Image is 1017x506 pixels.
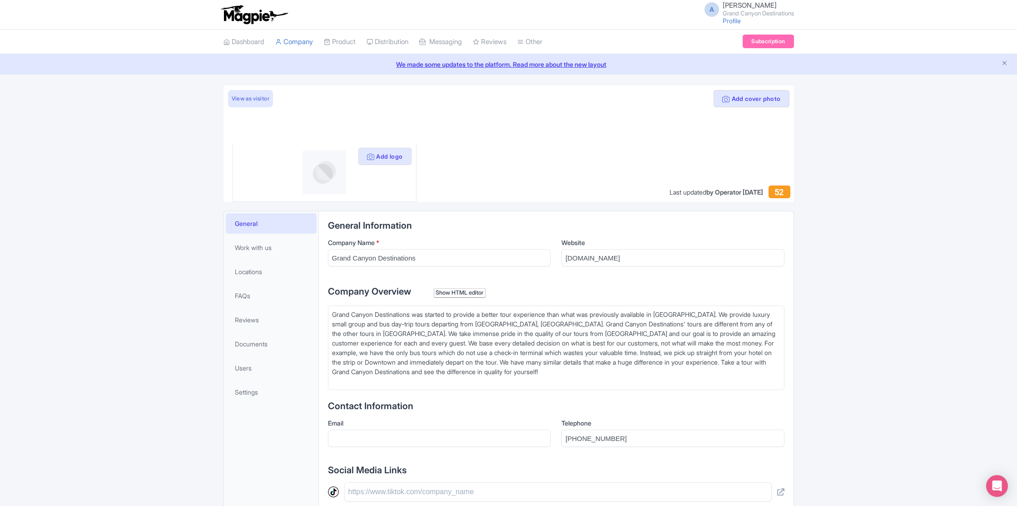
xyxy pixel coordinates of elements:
button: Close announcement [1001,59,1008,69]
a: Dashboard [223,30,264,55]
span: Email [328,419,343,427]
a: Company [275,30,313,55]
span: Telephone [561,419,591,427]
span: A [704,2,719,17]
a: Work with us [226,237,317,258]
a: Locations [226,261,317,282]
button: Add cover photo [714,90,789,107]
a: Other [517,30,542,55]
span: Documents [235,339,268,349]
span: Company Overview [328,286,411,297]
a: Reviews [226,310,317,330]
h2: Contact Information [328,401,784,411]
span: 52 [774,187,784,197]
a: Settings [226,382,317,402]
input: https://www.tiktok.com/company_name [344,482,772,501]
span: [PERSON_NAME] [723,1,777,10]
div: Open Intercom Messenger [986,475,1008,497]
a: Messaging [419,30,462,55]
small: Grand Canyon Destinations [723,10,794,16]
span: Users [235,363,252,373]
div: Show HTML editor [434,288,486,298]
span: Work with us [235,243,272,252]
h2: General Information [328,220,784,230]
span: Reviews [235,315,259,325]
a: Product [324,30,356,55]
div: Last updated [670,187,763,197]
a: Distribution [367,30,408,55]
span: Locations [235,267,262,276]
button: Add logo [358,148,412,165]
a: Reviews [473,30,506,55]
a: A [PERSON_NAME] Grand Canyon Destinations [699,2,794,16]
span: by Operator [DATE] [706,188,763,196]
a: Users [226,358,317,378]
span: FAQs [235,291,250,301]
a: General [226,213,317,234]
img: tiktok-round-01-ca200c7ba8d03f2cade56905edf8567d.svg [328,486,339,497]
span: Website [561,239,585,246]
span: Settings [235,387,258,397]
a: Documents [226,334,317,354]
a: We made some updates to the platform. Read more about the new layout [5,60,1012,69]
a: Profile [723,17,741,25]
a: Subscription [743,35,794,48]
img: profile-logo-d1a8e230fb1b8f12adc913e4f4d7365c.png [303,150,346,194]
a: View as visitor [228,90,273,107]
div: Grand Canyon Destinations was started to provide a better tour experience than what was previousl... [332,310,780,386]
img: logo-ab69f6fb50320c5b225c76a69d11143b.png [219,5,289,25]
a: FAQs [226,286,317,306]
span: General [235,219,258,228]
span: Company Name [328,239,375,246]
h2: Social Media Links [328,465,784,475]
